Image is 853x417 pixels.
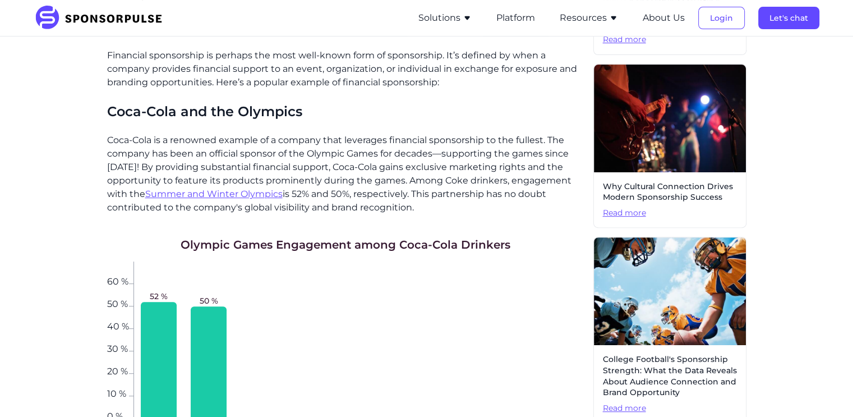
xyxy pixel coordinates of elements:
[758,7,819,29] button: Let's chat
[107,322,129,329] span: 40 %
[758,13,819,23] a: Let's chat
[107,49,584,89] p: Financial sponsorship is perhaps the most well-known form of sponsorship. It’s defined by when a ...
[200,295,218,306] span: 50 %
[643,13,685,23] a: About Us
[107,389,129,396] span: 10 %
[560,11,618,25] button: Resources
[107,134,584,214] p: Coca-Cola is a renowned example of a company that leverages financial sponsorship to the fullest....
[603,34,737,45] span: Read more
[107,345,129,351] span: 30 %
[698,7,745,29] button: Login
[594,237,746,345] img: Getty Images courtesy of Unsplash
[603,208,737,219] span: Read more
[643,11,685,25] button: About Us
[603,354,737,398] span: College Football's Sponsorship Strength: What the Data Reveals About Audience Connection and Bran...
[34,6,170,30] img: SponsorPulse
[145,189,283,199] a: Summer and Winter Olympics
[603,181,737,203] span: Why Cultural Connection Drives Modern Sponsorship Success
[181,237,510,253] h1: Olympic Games Engagement among Coca-Cola Drinkers
[797,363,853,417] iframe: Chat Widget
[593,64,746,228] a: Why Cultural Connection Drives Modern Sponsorship SuccessRead more
[107,367,129,374] span: 20 %
[603,403,737,414] span: Read more
[594,65,746,172] img: Neza Dolmo courtesy of Unsplash
[496,13,535,23] a: Platform
[418,11,472,25] button: Solutions
[107,277,129,284] span: 60 %
[496,11,535,25] button: Platform
[107,300,129,306] span: 50 %
[698,13,745,23] a: Login
[107,103,584,120] h3: Coca-Cola and the Olympics
[150,291,168,302] span: 52 %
